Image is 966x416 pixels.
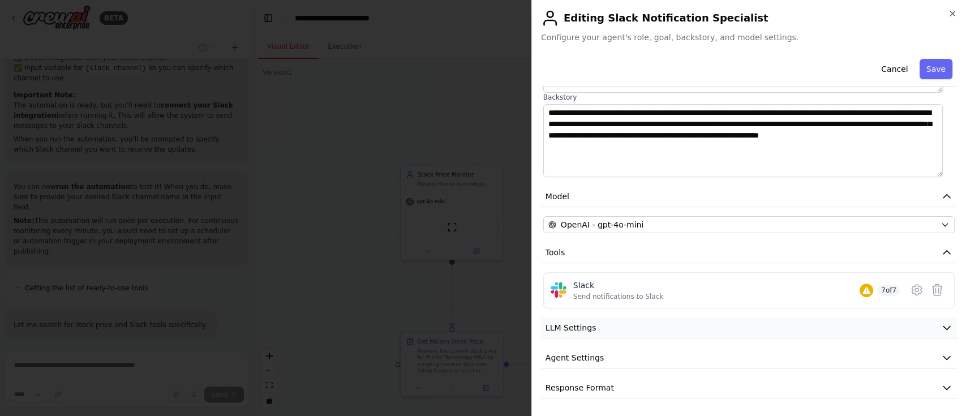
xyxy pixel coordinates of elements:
div: Slack [573,280,663,291]
span: OpenAI - gpt-4o-mini [561,219,643,230]
label: Backstory [543,93,955,102]
span: Tools [546,247,565,258]
span: 7 of 7 [878,285,900,296]
span: Model [546,191,569,202]
span: Agent Settings [546,352,604,363]
img: Slack [551,282,566,298]
button: LLM Settings [541,318,957,338]
button: Delete tool [927,280,947,300]
div: Send notifications to Slack [573,292,663,301]
button: Tools [541,242,957,263]
button: Save [920,59,952,79]
button: OpenAI - gpt-4o-mini [543,216,955,233]
span: Response Format [546,382,614,393]
button: Agent Settings [541,348,957,368]
h2: Editing Slack Notification Specialist [541,9,957,27]
button: Configure tool [907,280,927,300]
button: Model [541,186,957,207]
button: Response Format [541,378,957,398]
span: LLM Settings [546,322,596,333]
span: Configure your agent's role, goal, backstory, and model settings. [541,32,957,43]
button: Cancel [874,59,915,79]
